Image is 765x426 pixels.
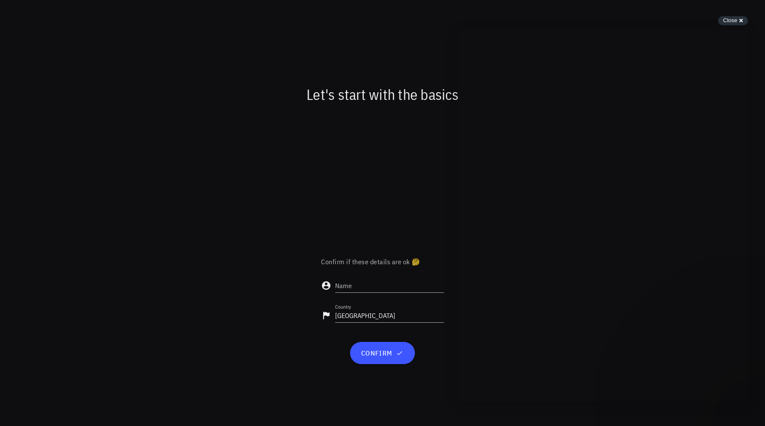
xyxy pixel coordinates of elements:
[360,349,404,357] span: confirm
[321,257,444,267] p: Confirm if these details are ok 🤔
[335,303,351,310] label: Country
[741,7,755,20] div: avatar
[130,81,636,108] div: Let's start with the basics
[718,16,748,25] button: Close
[350,342,415,364] button: confirm
[458,29,748,403] iframe: Help Scout Beacon - Live Chat, Contact Form, and Knowledge Base
[723,17,737,23] span: Close
[435,311,444,320] div: CL-icon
